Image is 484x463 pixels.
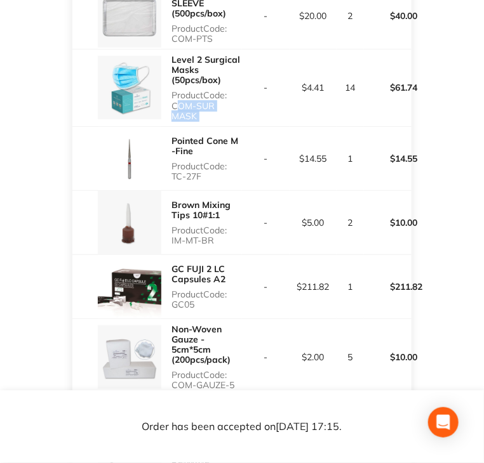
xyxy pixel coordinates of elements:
[337,82,363,93] p: 14
[290,153,337,164] p: $14.55
[337,218,363,228] p: 2
[290,82,337,93] p: $4.41
[365,342,415,372] p: $10.00
[98,325,161,389] img: dGZxYTU2dg
[243,153,289,164] p: -
[171,199,231,221] a: Brown Mixing Tips 10#1:1
[290,11,337,21] p: $20.00
[243,282,289,292] p: -
[171,161,242,181] p: Product Code: TC-27F
[171,225,242,245] p: Product Code: IM-MT-BR
[290,218,337,228] p: $5.00
[142,421,342,433] p: Order has been accepted on [DATE] 17:15 .
[98,127,161,190] img: b3o2dmw1MA
[171,54,240,86] a: Level 2 Surgical Masks (50pcs/box)
[365,72,415,103] p: $61.74
[290,352,337,362] p: $2.00
[365,271,415,302] p: $211.82
[171,370,242,390] p: Product Code: COM-GAUZE-5
[98,56,161,119] img: Mml5bjkzYQ
[98,255,161,318] img: eDJ0djJvZw
[337,11,363,21] p: 2
[365,1,415,31] p: $40.00
[428,407,459,438] div: Open Intercom Messenger
[365,207,415,238] p: $10.00
[337,352,363,362] p: 5
[243,11,289,21] p: -
[365,143,415,174] p: $14.55
[98,191,161,254] img: eHlqamFuag
[243,352,289,362] p: -
[243,82,289,93] p: -
[171,289,242,310] p: Product Code: GC05
[171,90,242,121] p: Product Code: COM-SUR MASK
[171,323,231,365] a: Non-Woven Gauze - 5cm*5cm (200pcs/pack)
[171,135,238,157] a: Pointed Cone M -Fine
[243,218,289,228] p: -
[337,282,363,292] p: 1
[171,263,225,285] a: GC FUJI 2 LC Capsules A2
[337,153,363,164] p: 1
[171,23,242,44] p: Product Code: COM-PTS
[290,282,337,292] p: $211.82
